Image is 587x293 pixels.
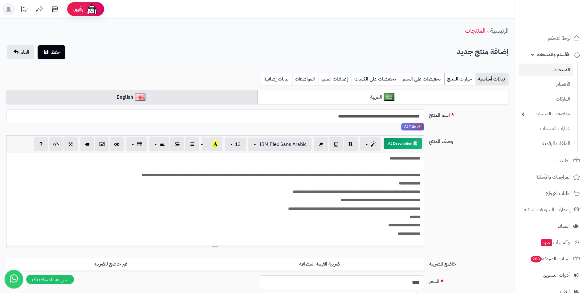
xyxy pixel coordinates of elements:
[444,73,475,85] a: خيارات المنتج
[558,222,570,230] span: العملاء
[400,73,444,85] a: تخفيضات على السعر
[519,64,573,76] a: المنتجات
[519,122,573,135] a: خيارات المنتجات
[465,26,485,35] a: المنتجات
[545,5,581,18] img: logo-2.png
[352,73,400,85] a: تخفيضات على الكميات
[519,137,573,150] a: الملفات الرقمية
[457,46,508,58] h2: إضافة منتج جديد
[73,6,83,13] span: رفيق
[543,271,570,279] span: أدوات التسويق
[519,202,583,217] a: إشعارات التحويلات البنكية
[490,26,508,35] a: الرئيسية
[51,48,60,56] span: حفظ
[401,123,424,130] span: انقر لاستخدام رفيقك الذكي
[86,3,98,15] img: ai-face.png
[384,93,394,101] img: العربية
[530,254,571,263] span: السلات المتروكة
[531,256,542,262] span: 288
[21,48,29,56] span: الغاء
[319,73,352,85] a: إعدادات السيو
[524,205,571,214] span: إشعارات التحويلات البنكية
[215,258,424,270] label: ضريبة القيمة المضافة
[135,93,145,101] img: English
[7,45,34,59] a: الغاء
[556,156,571,165] span: الطلبات
[292,73,319,85] a: المواصفات
[38,45,65,59] button: حفظ
[519,93,573,106] a: الماركات
[519,153,583,168] a: الطلبات
[225,138,246,151] button: 13
[248,138,312,151] button: IBM Plex Sans Arabic
[426,258,511,268] label: خاضع للضريبة
[384,138,422,149] button: 📝 AI Description
[426,275,511,285] label: السعر
[519,251,583,266] a: السلات المتروكة288
[519,235,583,250] a: وآتس آبجديد
[519,78,573,91] a: الأقسام
[540,238,570,247] span: وآتس آب
[259,141,307,148] span: IBM Plex Sans Arabic
[519,268,583,283] a: أدوات التسويق
[519,186,583,201] a: طلبات الإرجاع
[536,173,571,181] span: المراجعات والأسئلة
[16,3,32,17] a: تحديثات المنصة
[546,189,571,198] span: طلبات الإرجاع
[426,109,511,119] label: اسم المنتج
[548,34,571,43] span: لوحة التحكم
[519,170,583,184] a: المراجعات والأسئلة
[537,50,571,59] span: الأقسام والمنتجات
[235,141,241,148] span: 13
[541,239,552,246] span: جديد
[475,73,508,85] a: بيانات أساسية
[519,107,573,121] a: مواصفات المنتجات
[6,90,257,105] a: English
[261,73,292,85] a: بيانات إضافية
[6,258,215,270] label: غير خاضع للضريبه
[519,219,583,233] a: العملاء
[426,135,511,145] label: وصف المنتج
[519,31,583,46] a: لوحة التحكم
[257,90,508,105] a: العربية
